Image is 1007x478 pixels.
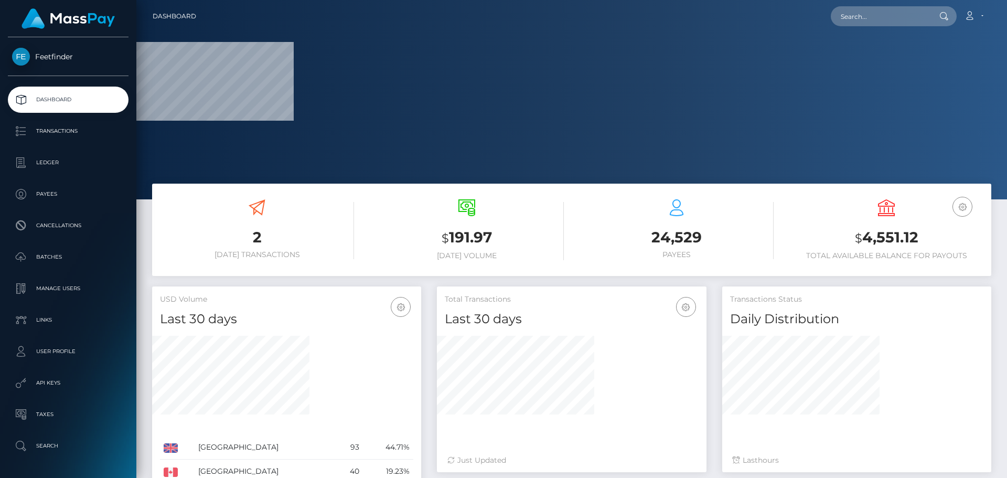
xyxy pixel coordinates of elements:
img: GB.png [164,443,178,453]
p: Dashboard [12,92,124,108]
p: Taxes [12,407,124,422]
h3: 191.97 [370,227,564,249]
small: $ [442,231,449,246]
td: 93 [336,435,363,460]
img: Feetfinder [12,48,30,66]
h5: Total Transactions [445,294,698,305]
a: API Keys [8,370,128,396]
img: CA.png [164,468,178,477]
span: Feetfinder [8,52,128,61]
p: Manage Users [12,281,124,296]
a: Payees [8,181,128,207]
a: User Profile [8,338,128,365]
h6: Total Available Balance for Payouts [789,251,983,260]
a: Manage Users [8,275,128,302]
p: User Profile [12,344,124,359]
td: [GEOGRAPHIC_DATA] [195,435,336,460]
h5: Transactions Status [730,294,983,305]
p: Links [12,312,124,328]
a: Taxes [8,401,128,428]
h6: Payees [580,250,774,259]
a: Batches [8,244,128,270]
p: Search [12,438,124,454]
p: Ledger [12,155,124,171]
h4: Last 30 days [160,310,413,328]
h6: [DATE] Volume [370,251,564,260]
a: Cancellations [8,213,128,239]
p: API Keys [12,375,124,391]
small: $ [855,231,862,246]
div: Just Updated [447,455,695,466]
div: Last hours [733,455,981,466]
h6: [DATE] Transactions [160,250,354,259]
a: Dashboard [8,87,128,113]
p: Payees [12,186,124,202]
a: Ledger [8,150,128,176]
p: Cancellations [12,218,124,233]
h4: Daily Distribution [730,310,983,328]
img: MassPay Logo [22,8,115,29]
h4: Last 30 days [445,310,698,328]
p: Batches [12,249,124,265]
td: 44.71% [363,435,414,460]
input: Search... [831,6,929,26]
h3: 2 [160,227,354,248]
p: Transactions [12,123,124,139]
a: Search [8,433,128,459]
h3: 24,529 [580,227,774,248]
a: Transactions [8,118,128,144]
h5: USD Volume [160,294,413,305]
a: Dashboard [153,5,196,27]
a: Links [8,307,128,333]
h3: 4,551.12 [789,227,983,249]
